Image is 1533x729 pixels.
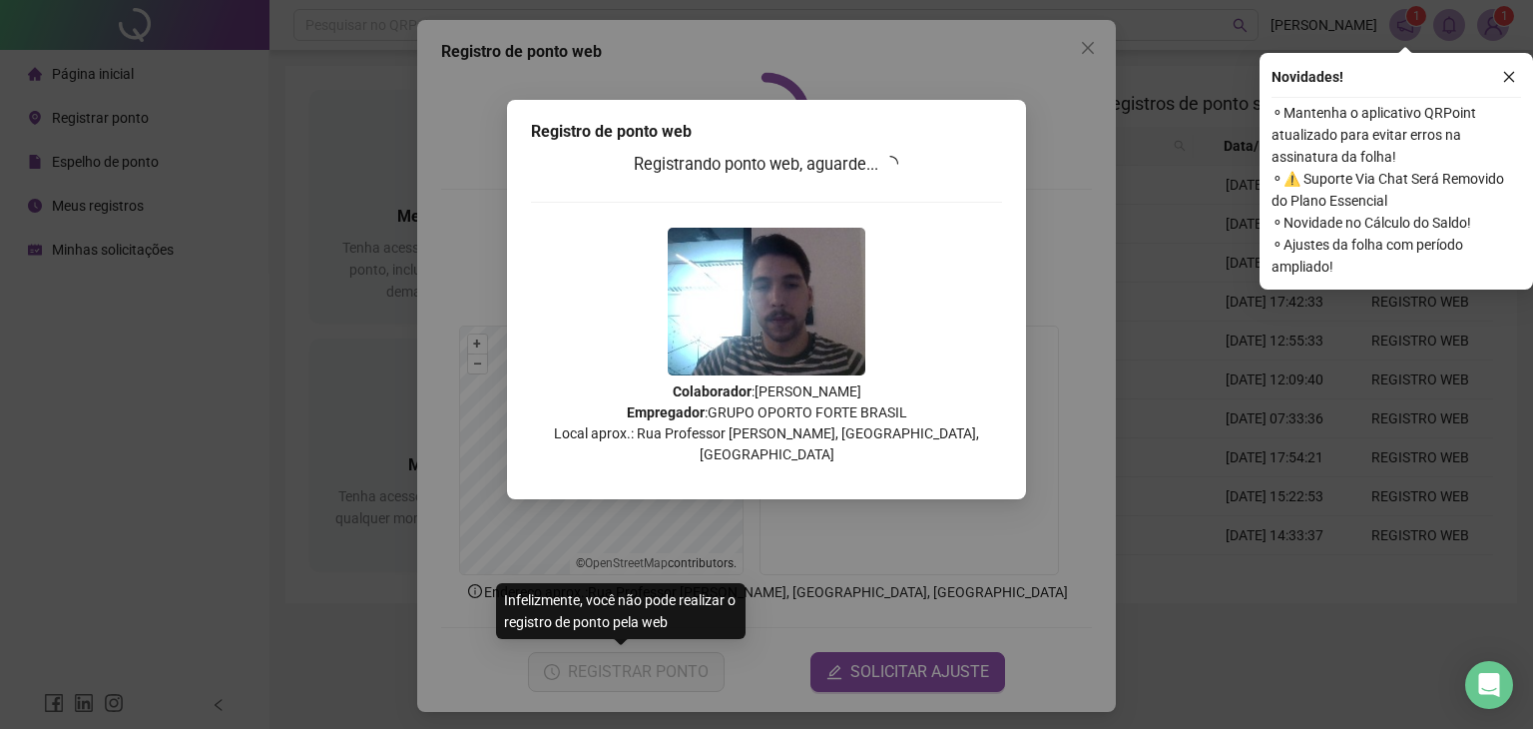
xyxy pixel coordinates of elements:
img: 9k= [668,228,865,375]
div: Registro de ponto web [531,120,1002,144]
span: ⚬ ⚠️ Suporte Via Chat Será Removido do Plano Essencial [1272,168,1521,212]
p: : [PERSON_NAME] : GRUPO OPORTO FORTE BRASIL Local aprox.: Rua Professor [PERSON_NAME], [GEOGRAPHI... [531,381,1002,465]
div: Infelizmente, você não pode realizar o registro de ponto pela web [496,583,746,639]
span: ⚬ Ajustes da folha com período ampliado! [1272,234,1521,278]
div: Open Intercom Messenger [1465,661,1513,709]
strong: Colaborador [673,383,752,399]
span: loading [882,156,898,172]
span: ⚬ Mantenha o aplicativo QRPoint atualizado para evitar erros na assinatura da folha! [1272,102,1521,168]
span: close [1502,70,1516,84]
strong: Empregador [627,404,705,420]
span: Novidades ! [1272,66,1343,88]
h3: Registrando ponto web, aguarde... [531,152,1002,178]
span: ⚬ Novidade no Cálculo do Saldo! [1272,212,1521,234]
